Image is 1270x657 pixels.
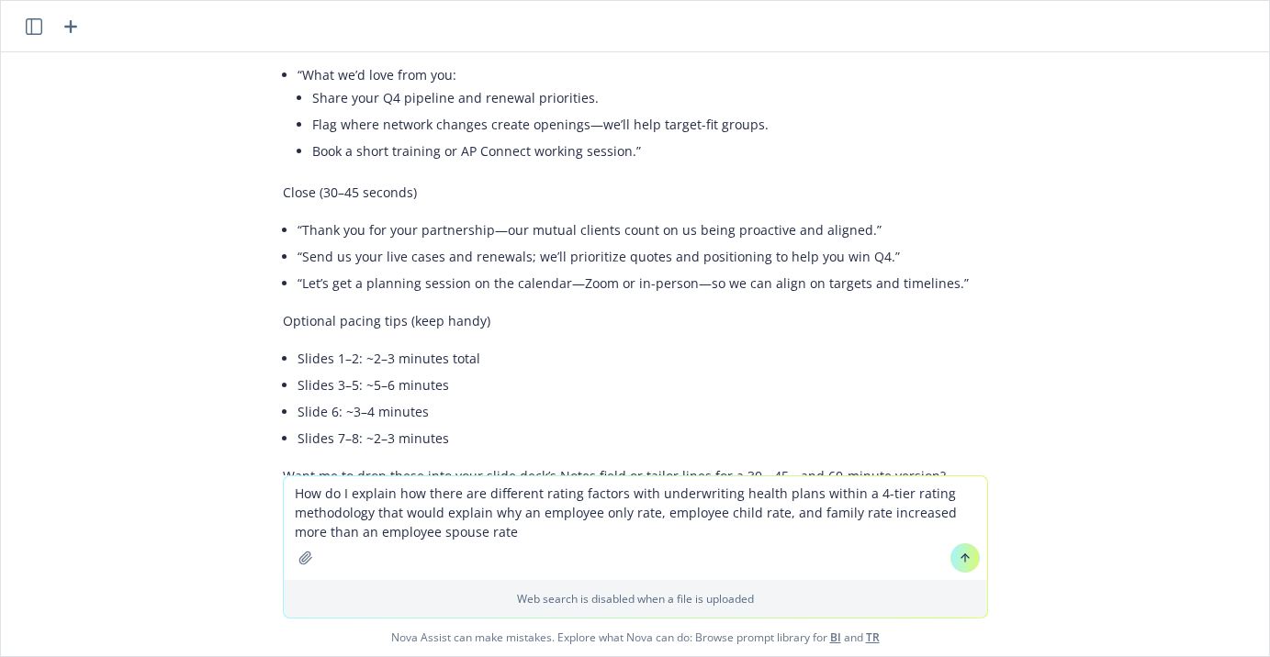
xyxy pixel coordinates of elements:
[298,61,988,168] li: “What we’d love from you:
[312,111,988,138] li: Flag where network changes create openings—we’ll help target-fit groups.
[298,372,988,398] li: Slides 3–5: ~5–6 minutes
[298,398,988,425] li: Slide 6: ~3–4 minutes
[298,345,988,372] li: Slides 1–2: ~2–3 minutes total
[283,466,988,485] p: Want me to drop these into your slide deck’s Notes field or tailor lines for a 30-, 45-, and 60-m...
[298,425,988,451] li: Slides 7–8: ~2–3 minutes
[295,591,976,607] p: Web search is disabled when a file is uploaded
[298,217,988,243] li: “Thank you for your partnership—our mutual clients count on us being proactive and aligned.”
[283,311,988,330] p: Optional pacing tips (keep handy)
[8,618,1262,656] span: Nova Assist can make mistakes. Explore what Nova can do: Browse prompt library for and
[298,243,988,270] li: “Send us your live cases and renewals; we’ll prioritize quotes and positioning to help you win Q4.”
[312,84,988,111] li: Share your Q4 pipeline and renewal priorities.
[284,476,987,580] textarea: How do I explain how there are different rating factors with underwriting health plans within a 4...
[283,183,988,202] p: Close (30–45 seconds)
[298,270,988,296] li: “Let’s get a planning session on the calendar—Zoom or in-person—so we can align on targets and ti...
[830,629,841,645] a: BI
[866,629,880,645] a: TR
[312,138,988,164] li: Book a short training or AP Connect working session.”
